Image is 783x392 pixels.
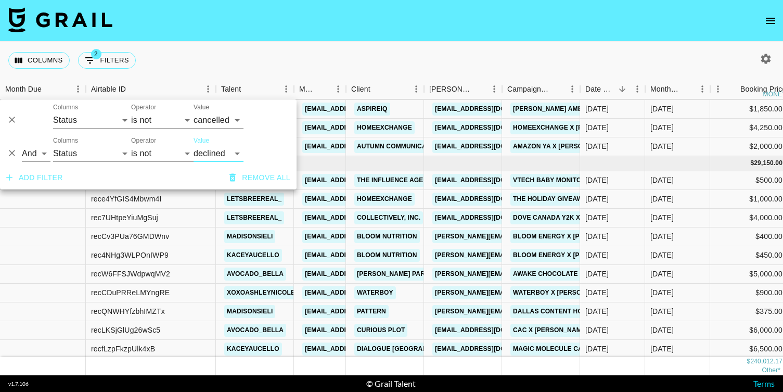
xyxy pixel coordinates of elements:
[650,175,674,185] div: Jul '25
[91,250,169,260] div: rec4NHg3WLPOnIWP9
[650,104,674,114] div: Jun '25
[424,79,502,99] div: Booker
[91,287,170,298] div: recCDuPRReLMYngRE
[224,324,286,337] a: avocado_bella
[507,79,550,99] div: Campaign (Type)
[224,249,282,262] a: kaceyaucello
[510,305,673,318] a: Dallas Content House - Amazing Grass (2/2)
[91,194,162,204] div: rece4YfGIS4Mbwm4I
[510,230,660,243] a: Bloom Energy x [PERSON_NAME] (2x July)
[225,168,294,187] button: Remove all
[354,211,423,224] a: Collectively, Inc.
[760,10,781,31] button: open drawer
[650,141,674,151] div: Jun '25
[585,104,609,114] div: 4/2/2025
[710,81,726,97] button: Menu
[4,145,20,161] button: Delete
[302,305,419,318] a: [EMAIL_ADDRESS][DOMAIN_NAME]
[472,82,486,96] button: Sort
[510,324,640,337] a: CAC x [PERSON_NAME] - Summer 2025
[224,211,284,224] a: letsbreereal_
[91,79,126,99] div: Airtable ID
[354,324,407,337] a: Curious Plot
[432,343,549,356] a: [EMAIL_ADDRESS][DOMAIN_NAME]
[585,344,609,354] div: 6/18/2025
[302,103,419,116] a: [EMAIL_ADDRESS][DOMAIN_NAME]
[432,121,549,134] a: [EMAIL_ADDRESS][DOMAIN_NAME]
[650,79,680,99] div: Month Due
[432,305,656,318] a: [PERSON_NAME][EMAIL_ADDRESS][PERSON_NAME][DOMAIN_NAME]
[224,193,284,206] a: letsbreereal_
[680,82,695,96] button: Sort
[354,103,390,116] a: AspireIQ
[510,121,676,134] a: HomeExchange x [PERSON_NAME] (May + June)
[354,268,449,281] a: [PERSON_NAME] Partners
[4,112,20,128] button: Delete
[91,306,165,317] div: recQNWHYfzbhIMZTx
[91,49,101,59] span: 2
[370,82,385,96] button: Sort
[510,193,629,206] a: The Holiday Giveaway Campaign
[194,103,209,112] label: Value
[630,81,645,97] button: Menu
[216,79,294,99] div: Talent
[754,159,782,168] div: 29,150.00
[354,305,389,318] a: Pattern
[299,79,316,99] div: Manager
[408,81,424,97] button: Menu
[486,81,502,97] button: Menu
[580,79,645,99] div: Date Created
[224,230,275,243] a: madisonsieli
[502,79,580,99] div: Campaign (Type)
[510,174,650,187] a: VTech Baby Monitor x [PERSON_NAME]
[354,230,420,243] a: Bloom Nutrition
[91,231,169,242] div: recCv3PUa76GMDWnv
[302,193,419,206] a: [EMAIL_ADDRESS][DOMAIN_NAME]
[194,136,209,145] label: Value
[650,306,674,317] div: Jul '25
[564,81,580,97] button: Menu
[432,230,602,243] a: [PERSON_NAME][EMAIL_ADDRESS][DOMAIN_NAME]
[302,121,419,134] a: [EMAIL_ADDRESS][DOMAIN_NAME]
[354,121,415,134] a: HomeExchange
[302,324,419,337] a: [EMAIL_ADDRESS][DOMAIN_NAME]
[726,82,740,96] button: Sort
[585,212,609,223] div: 7/10/2025
[510,103,675,116] a: [PERSON_NAME] Ambassador Program (June)
[615,82,630,96] button: Sort
[650,122,674,133] div: Jun '25
[42,82,56,96] button: Sort
[302,140,419,153] a: [EMAIL_ADDRESS][DOMAIN_NAME]
[53,136,78,145] label: Columns
[224,305,275,318] a: madisonsieli
[91,325,160,335] div: recLKSjGlUg26wSc5
[8,381,29,387] div: v 1.7.106
[278,81,294,97] button: Menu
[5,79,42,99] div: Month Due
[131,103,156,112] label: Operator
[750,159,754,168] div: $
[585,122,609,133] div: 3/13/2025
[200,81,216,97] button: Menu
[750,357,782,366] div: 240,012.17
[432,249,602,262] a: [PERSON_NAME][EMAIL_ADDRESS][DOMAIN_NAME]
[351,79,370,99] div: Client
[241,82,255,96] button: Sort
[432,286,602,299] a: [PERSON_NAME][EMAIL_ADDRESS][DOMAIN_NAME]
[224,268,286,281] a: avocado_bella
[585,175,609,185] div: 7/14/2025
[510,249,660,262] a: Bloom Energy x [PERSON_NAME] (2x July)
[585,231,609,242] div: 7/10/2025
[585,141,609,151] div: 2/28/2025
[650,250,674,260] div: Jul '25
[78,52,136,69] button: Show filters
[91,269,170,279] div: recW6FFSJWdpwqMV2
[8,52,70,69] button: Select columns
[510,211,642,224] a: Dove Canada Y2K x @breewoolard
[585,325,609,335] div: 6/18/2025
[2,168,67,187] button: Add filter
[330,81,346,97] button: Menu
[91,212,158,223] div: rec7UHtpeYiuMgSuj
[585,306,609,317] div: 6/19/2025
[302,343,419,356] a: [EMAIL_ADDRESS][DOMAIN_NAME]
